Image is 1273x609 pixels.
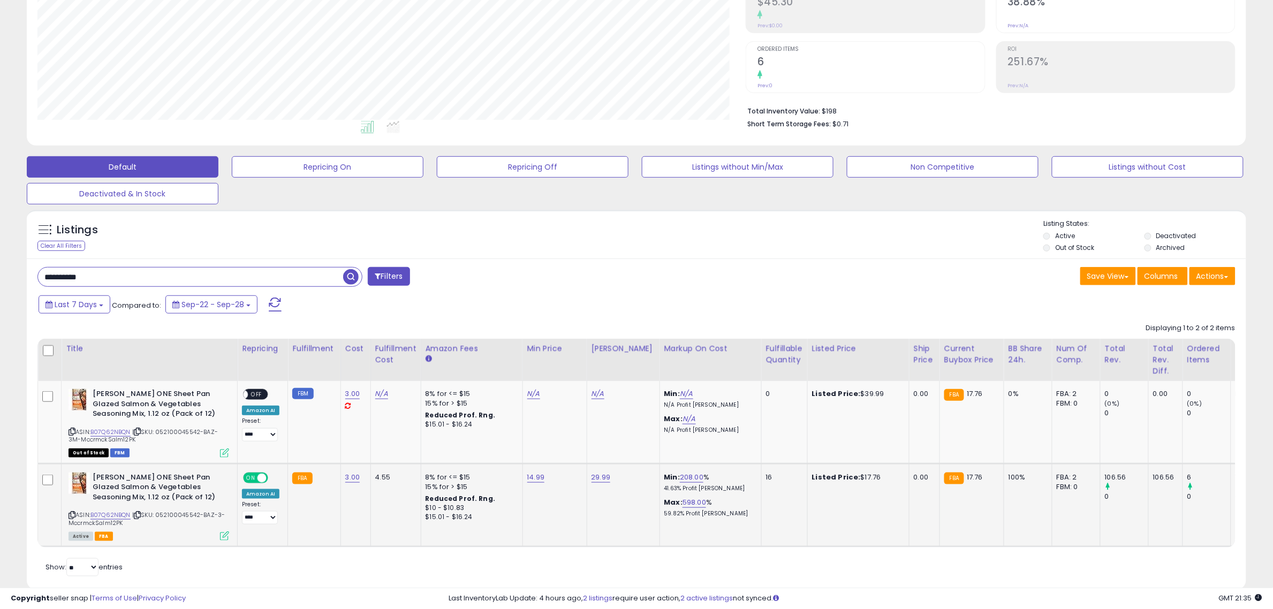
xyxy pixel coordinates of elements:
div: 106.56 [1105,473,1148,482]
a: B07Q62NBQN [90,428,131,437]
span: Columns [1145,271,1178,281]
div: $17.76 [812,473,901,482]
a: N/A [375,389,388,399]
button: Non Competitive [847,156,1039,178]
div: N/A [1236,389,1271,399]
div: 16 [766,473,799,482]
small: FBA [292,473,312,484]
div: Total Rev. [1105,343,1144,366]
div: $39.99 [812,389,901,399]
button: Listings without Cost [1052,156,1244,178]
a: 2 active listings [680,593,733,603]
a: N/A [592,389,604,399]
p: Listing States: [1043,219,1246,229]
div: Fulfillment [292,343,336,354]
div: 0 [1187,408,1231,418]
label: Archived [1156,243,1185,252]
div: FBA: 2 [1057,389,1092,399]
span: 17.76 [967,472,983,482]
div: Num of Comp. [1057,343,1096,366]
span: | SKU: 052100045542-BAZ-3-MccrmckSalm12PK [69,511,225,527]
a: 29.99 [592,472,611,483]
button: Last 7 Days [39,295,110,314]
span: | SKU: 052100045542-BAZ-3M-MccrmckSalm12PK [69,428,218,444]
div: 0 [1187,492,1231,501]
div: Amazon AI [242,489,279,499]
p: N/A Profit [PERSON_NAME] [664,427,753,434]
div: FBM: 0 [1057,399,1092,408]
h2: 251.67% [1008,56,1236,70]
span: ROI [1008,47,1236,52]
p: 41.63% Profit [PERSON_NAME] [664,485,753,492]
div: 0 [1187,389,1231,399]
span: Show: entries [46,562,123,572]
div: Clear All Filters [37,241,85,251]
b: Reduced Prof. Rng. [426,494,496,503]
div: 8% for <= $15 [426,473,514,482]
div: $10 - $10.83 [426,504,514,513]
div: Displaying 1 to 2 of 2 items [1146,323,1236,333]
label: Deactivated [1156,231,1196,240]
a: 14.99 [527,472,545,483]
b: Max: [664,497,683,507]
span: FBA [95,532,113,541]
a: 2 listings [583,593,612,603]
div: Fulfillment Cost [375,343,416,366]
b: Min: [664,472,680,482]
div: 106.56 [1153,473,1175,482]
div: 4.55 [375,473,413,482]
span: All listings currently available for purchase on Amazon [69,532,93,541]
small: Prev: $0.00 [757,22,783,29]
span: FBM [110,448,130,458]
span: 17.76 [967,389,983,399]
div: 15% for > $15 [426,482,514,492]
div: FBA: 2 [1057,473,1092,482]
div: Amazon Fees [426,343,518,354]
span: OFF [248,390,265,399]
div: $15.01 - $16.24 [426,420,514,429]
b: Reduced Prof. Rng. [426,410,496,420]
b: Short Term Storage Fees: [747,119,831,128]
span: $0.71 [832,119,848,129]
button: Default [27,156,218,178]
button: Actions [1189,267,1236,285]
div: 0% [1009,389,1044,399]
div: 0 [1105,408,1148,418]
div: Last InventoryLab Update: 4 hours ago, require user action, not synced. [449,593,1262,604]
button: Columns [1138,267,1188,285]
span: All listings that are currently out of stock and unavailable for purchase on Amazon [69,448,109,458]
a: 208.00 [680,472,703,483]
div: Listed Price [812,343,905,354]
div: $15.01 - $16.24 [426,513,514,522]
div: [PERSON_NAME] [592,343,655,354]
a: N/A [683,414,695,424]
b: [PERSON_NAME] ONE Sheet Pan Glazed Salmon & Vegetables Seasoning Mix, 1.12 oz (Pack of 12) [93,389,223,422]
a: 598.00 [683,497,706,508]
button: Filters [368,267,410,286]
span: ON [244,473,257,482]
small: FBA [944,473,964,484]
p: N/A Profit [PERSON_NAME] [664,401,753,409]
span: Compared to: [112,300,161,310]
button: Deactivated & In Stock [27,183,218,204]
div: 0 [766,389,799,399]
div: Cost [345,343,366,354]
button: Listings without Min/Max [642,156,833,178]
a: B07Q62NBQN [90,511,131,520]
button: Repricing On [232,156,423,178]
small: (0%) [1105,399,1120,408]
th: The percentage added to the cost of goods (COGS) that forms the calculator for Min & Max prices. [660,339,761,381]
div: 100% [1009,473,1044,482]
small: Prev: N/A [1008,82,1029,89]
div: Markup on Cost [664,343,757,354]
div: ASIN: [69,473,229,540]
div: FBM: 0 [1057,482,1092,492]
button: Repricing Off [437,156,628,178]
p: 59.82% Profit [PERSON_NAME] [664,510,753,517]
div: ASIN: [69,389,229,456]
div: seller snap | | [11,593,186,604]
label: Active [1055,231,1075,240]
div: 0.00 [914,389,931,399]
small: FBM [292,388,313,399]
div: 8% for <= $15 [426,389,514,399]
